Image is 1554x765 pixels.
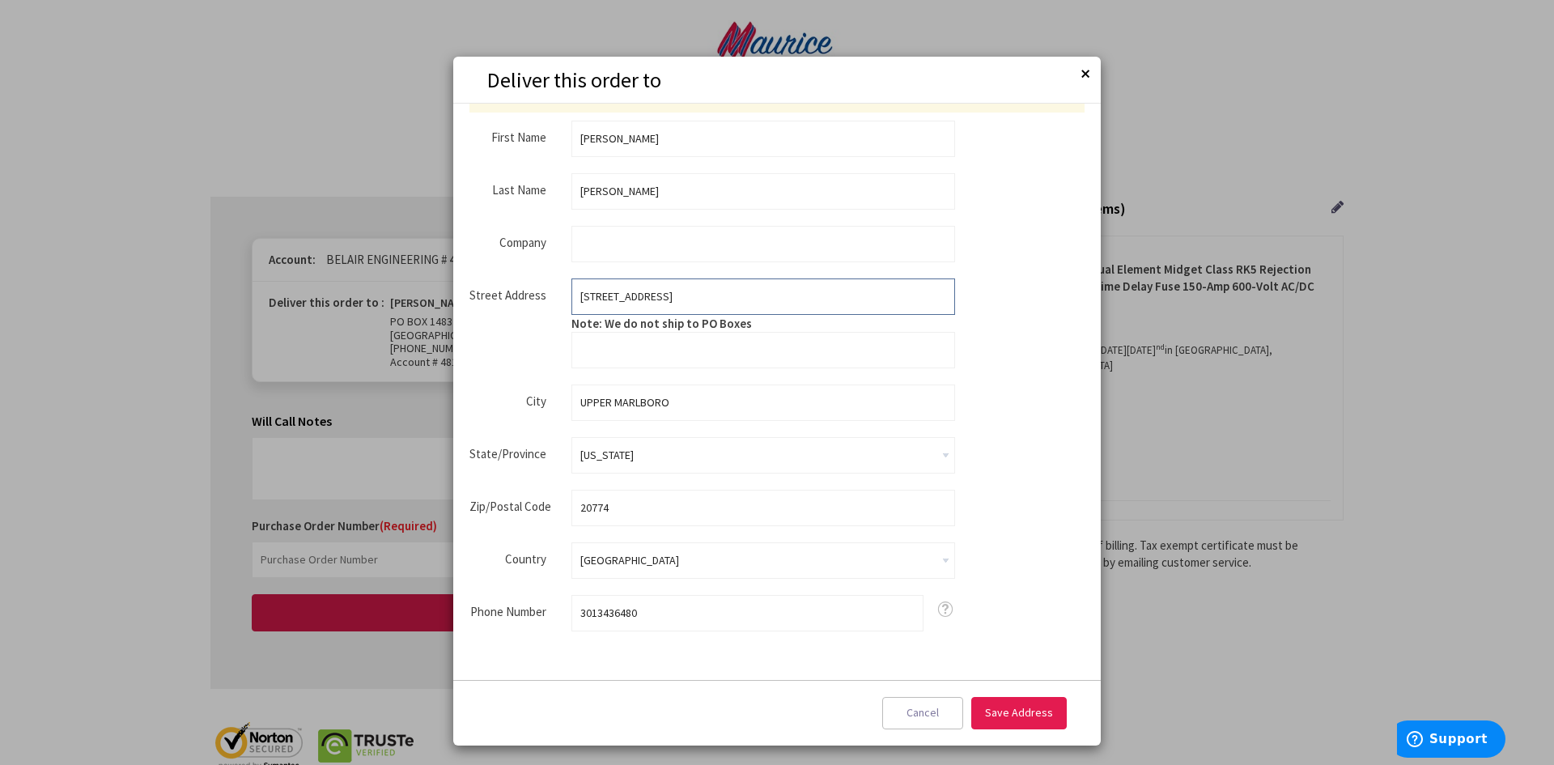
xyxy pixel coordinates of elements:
[882,697,963,729] button: Cancel
[571,316,752,331] span: Note: We do not ship to PO Boxes
[971,697,1067,729] button: Save Address
[487,65,1067,103] h1: Deliver this order to
[906,705,939,720] span: Cancel
[499,235,546,250] span: Company
[492,182,546,198] span: Last Name
[505,551,546,567] span: Country
[526,393,546,409] span: City
[469,499,551,514] span: Zip/Postal Code
[491,130,546,145] span: First Name
[469,287,546,303] span: Street Address
[469,446,546,461] span: State/Province
[470,604,546,619] span: Phone Number
[1397,720,1505,761] iframe: Opens a widget where you can find more information
[985,705,1053,720] span: Save Address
